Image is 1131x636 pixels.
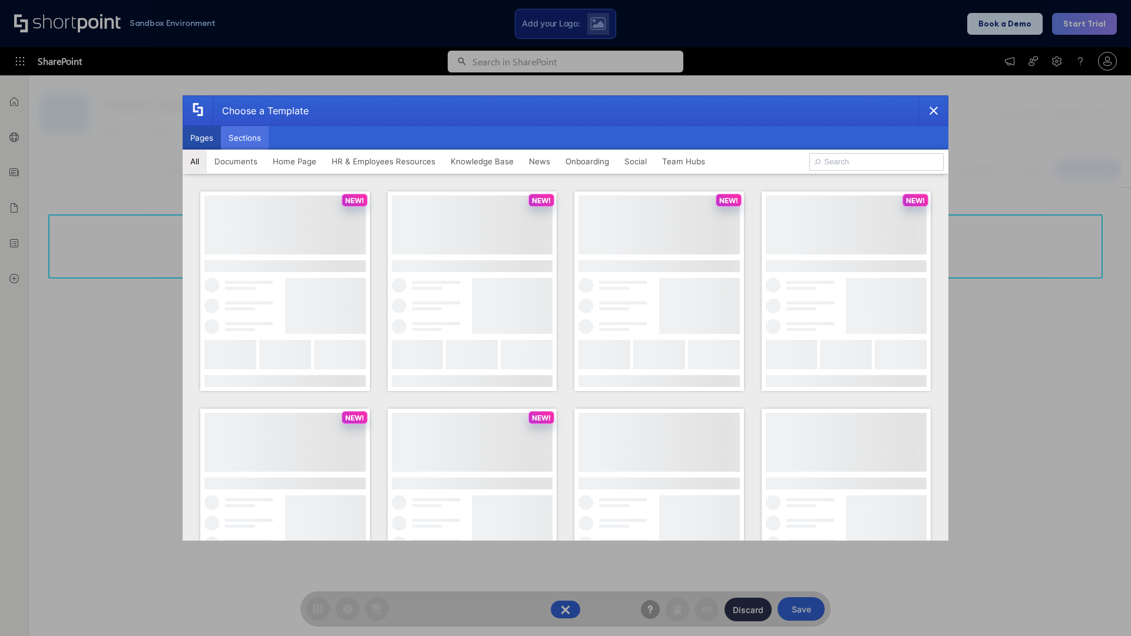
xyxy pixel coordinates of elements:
[183,126,221,150] button: Pages
[719,196,738,205] p: NEW!
[532,413,551,422] p: NEW!
[183,150,207,173] button: All
[521,150,558,173] button: News
[906,196,925,205] p: NEW!
[324,150,443,173] button: HR & Employees Resources
[809,153,944,171] input: Search
[265,150,324,173] button: Home Page
[221,126,269,150] button: Sections
[443,150,521,173] button: Knowledge Base
[558,150,617,173] button: Onboarding
[213,96,309,125] div: Choose a Template
[207,150,265,173] button: Documents
[654,150,713,173] button: Team Hubs
[617,150,654,173] button: Social
[1072,579,1131,636] iframe: Chat Widget
[183,95,948,541] div: template selector
[532,196,551,205] p: NEW!
[345,196,364,205] p: NEW!
[345,413,364,422] p: NEW!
